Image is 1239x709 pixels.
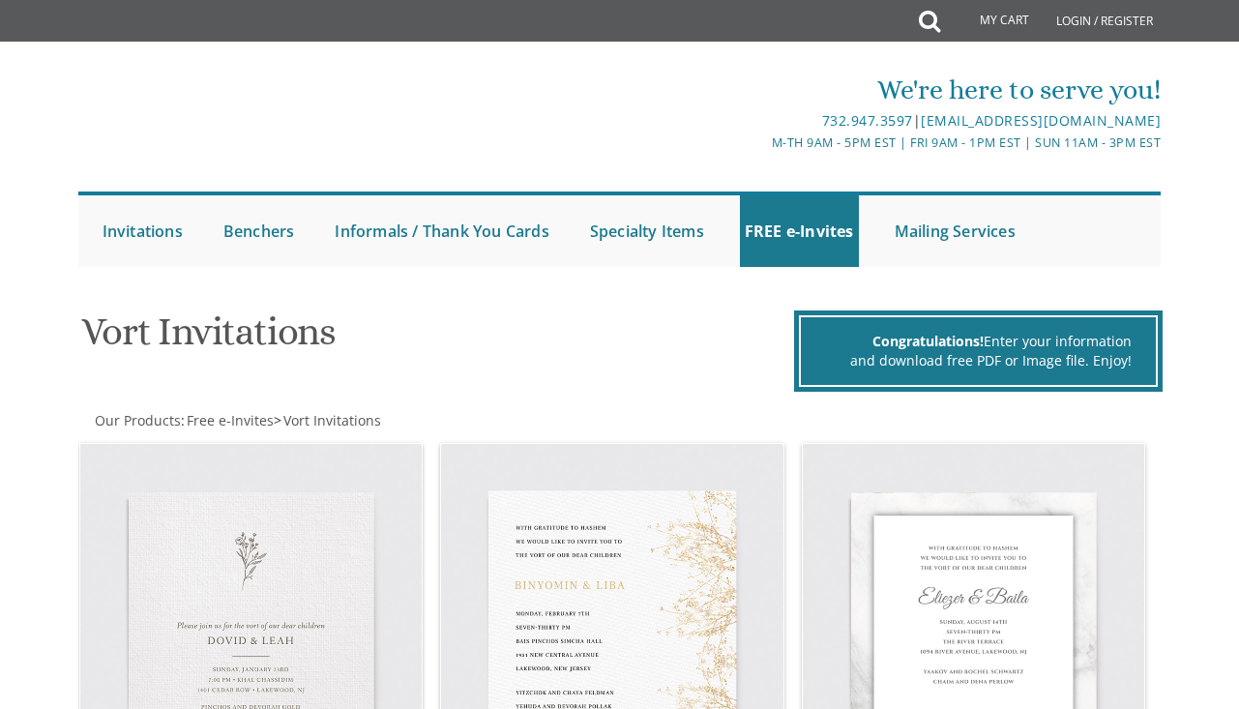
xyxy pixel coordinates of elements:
div: and download free PDF or Image file. Enjoy! [825,351,1132,370]
span: Free e-Invites [187,411,274,429]
span: Congratulations! [872,332,984,350]
a: Benchers [219,195,300,267]
a: FREE e-Invites [740,195,859,267]
span: Vort Invitations [283,411,381,429]
span: > [274,411,381,429]
a: Mailing Services [890,195,1020,267]
a: Invitations [98,195,188,267]
a: Informals / Thank You Cards [330,195,553,267]
div: M-Th 9am - 5pm EST | Fri 9am - 1pm EST | Sun 11am - 3pm EST [440,133,1162,153]
a: Our Products [93,411,181,429]
a: Free e-Invites [185,411,274,429]
a: Specialty Items [585,195,709,267]
div: : [78,411,620,430]
a: 732.947.3597 [822,111,913,130]
div: | [440,109,1162,133]
a: My Cart [938,2,1043,41]
div: We're here to serve you! [440,71,1162,109]
div: Enter your information [825,332,1132,351]
a: [EMAIL_ADDRESS][DOMAIN_NAME] [921,111,1161,130]
a: Vort Invitations [281,411,381,429]
h1: Vort Invitations [81,310,789,368]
